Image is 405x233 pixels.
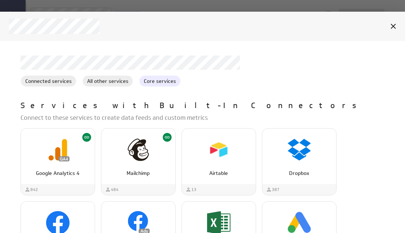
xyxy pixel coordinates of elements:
img: image4311023796963959761.png [288,138,311,161]
p: Connect to these services to create data feeds and custom metrics [20,113,390,122]
div: Connected services [20,75,76,87]
div: Core services [139,75,181,87]
span: 13 [191,187,196,193]
svg: Connected [84,134,90,140]
span: 842 [30,187,38,193]
p: Airtable [190,169,248,177]
img: image1629079199996430842.png [127,138,150,161]
div: Used by 387 customers [266,187,280,193]
span: Connected services [21,77,76,85]
p: Google Analytics 4 [29,169,87,177]
p: Mailchimp [109,169,168,177]
div: Airtable [181,128,256,195]
p: Services with Built-In Connectors [20,100,364,112]
div: Mailchimp [101,128,176,195]
div: Google Analytics 4 [20,128,95,195]
span: 387 [272,187,280,193]
div: Cancel [387,20,400,33]
div: Dropbox [262,128,337,195]
span: All other services [83,77,133,85]
span: Core services [139,77,180,85]
img: image6502031566950861830.png [46,138,70,161]
div: Used by 842 customers [25,187,38,193]
div: Used by 484 customers [105,187,119,193]
div: All other services [82,75,133,87]
span: 484 [111,187,119,193]
img: image9156438501376889142.png [207,138,230,161]
div: Used by 13 customers [185,187,196,193]
svg: Connected [164,134,170,140]
p: Dropbox [270,169,329,177]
